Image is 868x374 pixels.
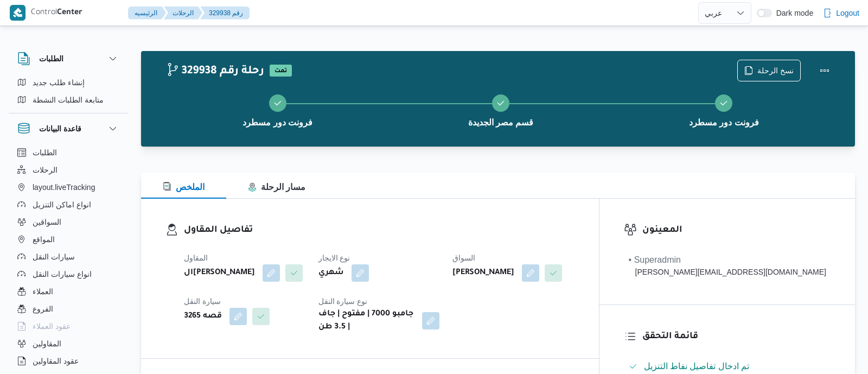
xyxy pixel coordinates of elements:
span: المقاول [184,253,208,262]
h3: قائمة التحقق [642,329,831,344]
span: نوع سيارة النقل [318,297,368,306]
span: المواقع [33,233,55,246]
button: الرحلات [13,161,124,179]
b: تمت [275,68,287,74]
span: انواع سيارات النقل [33,268,92,281]
b: ال[PERSON_NAME] [184,267,255,280]
button: layout.liveTracking [13,179,124,196]
span: نسخ الرحلة [757,64,794,77]
span: layout.liveTracking [33,181,95,194]
button: قسم مصر الجديدة [389,81,612,138]
button: الفروع [13,300,124,318]
svg: Step 2 is complete [496,99,505,107]
h3: المعينون [642,223,831,238]
span: مسار الرحلة [248,182,305,192]
b: شهري [318,267,344,280]
button: فرونت دور مسطرد [166,81,389,138]
h3: الطلبات [39,52,63,65]
span: السواقين [33,215,61,229]
img: X8yXhbKr1z7QwAAAABJRU5ErkJggg== [10,5,25,21]
button: انواع اماكن التنزيل [13,196,124,213]
span: تمت [270,65,292,77]
button: متابعة الطلبات النشطة [13,91,124,109]
button: الرحلات [164,7,202,20]
span: الرحلات [33,163,58,176]
div: الطلبات [9,74,128,113]
b: [PERSON_NAME] [452,267,514,280]
span: تم ادخال تفاصيل نفاط التنزيل [644,360,750,373]
h3: قاعدة البيانات [39,122,81,135]
span: انواع اماكن التنزيل [33,198,91,211]
span: Logout [836,7,859,20]
span: نوع الايجار [318,253,350,262]
span: تم ادخال تفاصيل نفاط التنزيل [644,362,750,371]
span: Dark mode [772,9,813,17]
button: العملاء [13,283,124,300]
b: جامبو 7000 | مفتوح | جاف | 3.5 طن [318,308,415,334]
button: فرونت دور مسطرد [612,81,835,138]
span: قسم مصر الجديدة [468,116,534,129]
span: فرونت دور مسطرد [242,116,312,129]
button: إنشاء طلب جديد [13,74,124,91]
button: قاعدة البيانات [17,122,119,135]
span: المقاولين [33,337,61,350]
button: المواقع [13,231,124,248]
button: السواقين [13,213,124,231]
button: عقود المقاولين [13,352,124,370]
button: انواع سيارات النقل [13,265,124,283]
button: الطلبات [17,52,119,65]
button: الطلبات [13,144,124,161]
svg: Step 1 is complete [273,99,282,107]
button: الرئيسيه [128,7,166,20]
span: فرونت دور مسطرد [689,116,759,129]
span: الفروع [33,302,53,315]
span: العملاء [33,285,53,298]
span: الملخص [163,182,205,192]
b: قصه 3265 [184,310,222,323]
span: سيارة النقل [184,297,221,306]
span: إنشاء طلب جديد [33,76,85,89]
button: عقود العملاء [13,318,124,335]
div: • Superadmin [629,253,826,267]
span: السواق [452,253,475,262]
h3: تفاصيل المقاول [184,223,575,238]
div: [PERSON_NAME][EMAIL_ADDRESS][DOMAIN_NAME] [629,267,826,278]
span: عقود العملاء [33,320,71,333]
span: عقود المقاولين [33,354,79,367]
button: Logout [819,2,864,24]
button: Actions [814,60,835,81]
b: Center [57,9,82,17]
button: نسخ الرحلة [737,60,801,81]
button: المقاولين [13,335,124,352]
span: سيارات النقل [33,250,75,263]
span: الطلبات [33,146,57,159]
span: متابعة الطلبات النشطة [33,93,104,106]
svg: Step 3 is complete [719,99,728,107]
button: سيارات النقل [13,248,124,265]
button: 329938 رقم [200,7,250,20]
h2: 329938 رحلة رقم [166,65,264,79]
